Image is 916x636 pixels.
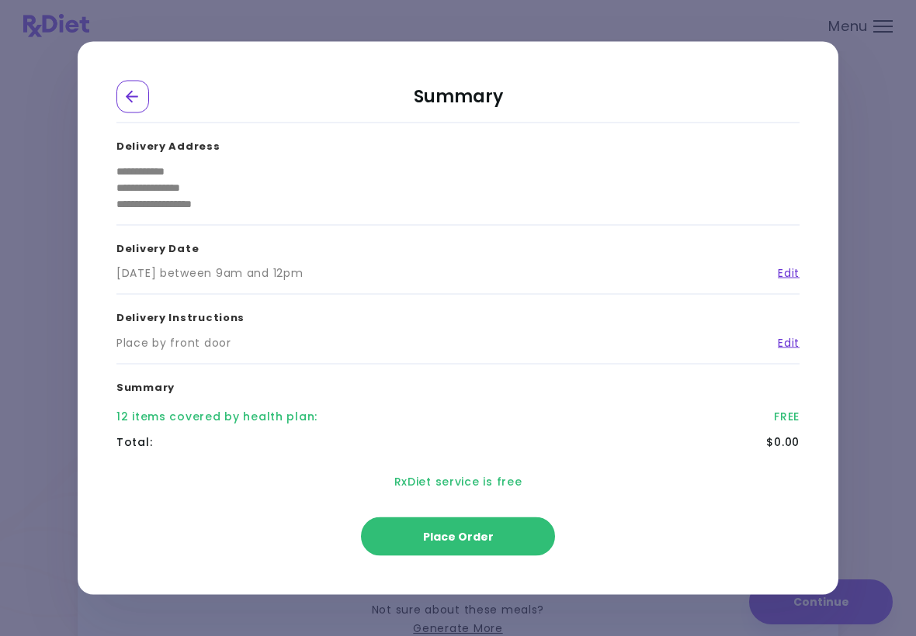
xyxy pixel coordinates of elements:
[766,434,800,451] div: $0.00
[116,81,149,113] div: Go Back
[116,434,152,451] div: Total :
[116,364,800,404] h3: Summary
[766,265,800,282] a: Edit
[116,81,800,123] h2: Summary
[766,334,800,351] a: Edit
[774,409,800,425] div: FREE
[116,123,800,164] h3: Delivery Address
[116,225,800,265] h3: Delivery Date
[116,265,303,282] div: [DATE] between 9am and 12pm
[116,295,800,335] h3: Delivery Instructions
[116,334,231,351] div: Place by front door
[423,529,494,544] span: Place Order
[116,455,800,509] div: RxDiet service is free
[361,517,555,556] button: Place Order
[116,409,317,425] div: 12 items covered by health plan :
